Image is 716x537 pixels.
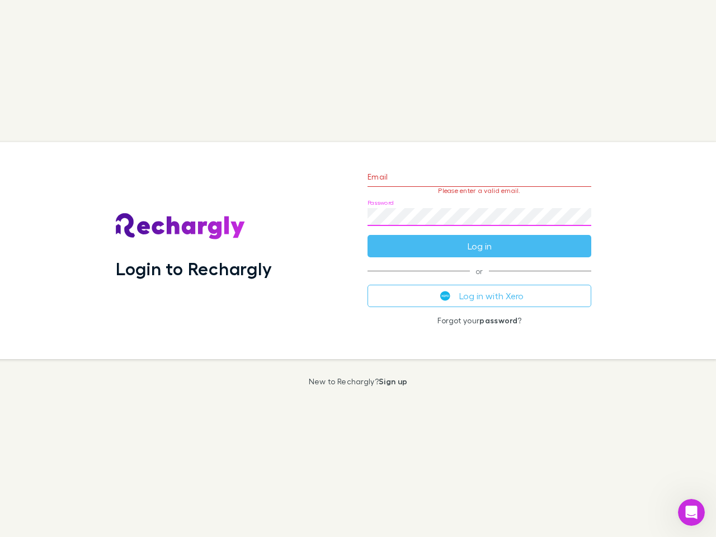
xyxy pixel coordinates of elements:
[368,316,591,325] p: Forgot your ?
[368,235,591,257] button: Log in
[116,258,272,279] h1: Login to Rechargly
[309,377,408,386] p: New to Rechargly?
[678,499,705,526] iframe: Intercom live chat
[379,376,407,386] a: Sign up
[368,187,591,195] p: Please enter a valid email.
[368,285,591,307] button: Log in with Xero
[440,291,450,301] img: Xero's logo
[116,213,246,240] img: Rechargly's Logo
[479,315,517,325] a: password
[368,199,394,207] label: Password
